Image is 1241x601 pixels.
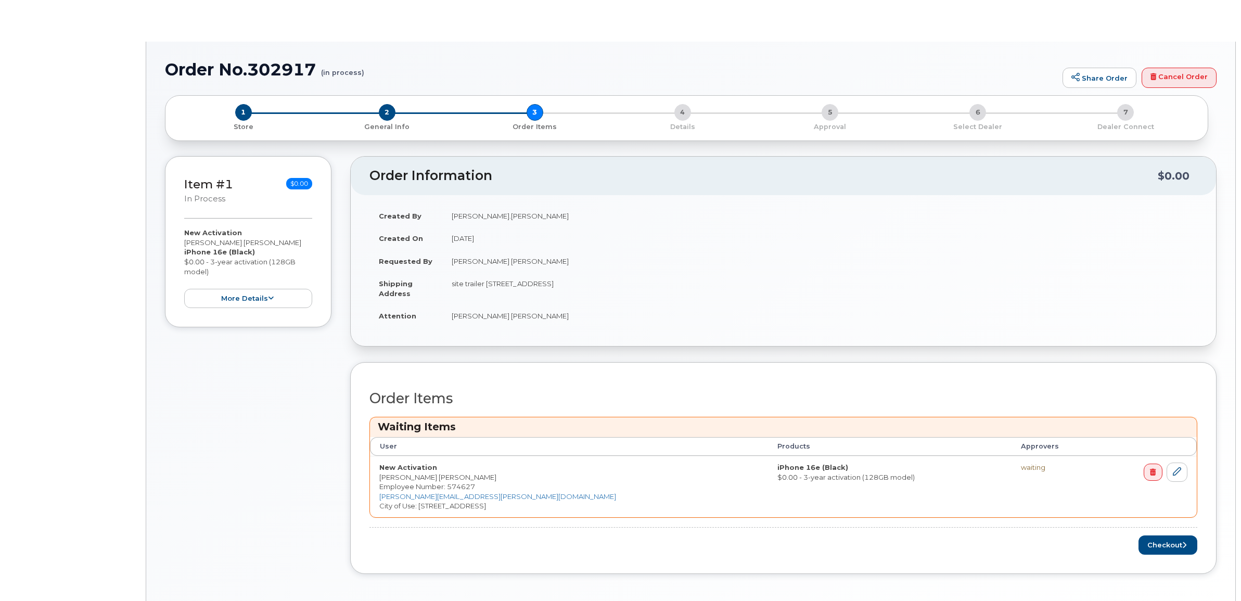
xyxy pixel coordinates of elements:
[369,391,1197,406] h2: Order Items
[442,227,1197,250] td: [DATE]
[165,60,1057,79] h1: Order No.302917
[184,228,242,237] strong: New Activation
[1012,437,1100,456] th: Approvers
[777,463,848,471] strong: iPhone 16e (Black)
[442,304,1197,327] td: [PERSON_NAME] [PERSON_NAME]
[379,312,416,320] strong: Attention
[379,463,437,471] strong: New Activation
[442,204,1197,227] td: [PERSON_NAME].[PERSON_NAME]
[1138,535,1197,555] button: Checkout
[768,456,1011,517] td: $0.00 - 3-year activation (128GB model)
[184,248,255,256] strong: iPhone 16e (Black)
[370,456,768,517] td: [PERSON_NAME] [PERSON_NAME] City of Use: [STREET_ADDRESS]
[442,250,1197,273] td: [PERSON_NAME] [PERSON_NAME]
[379,212,421,220] strong: Created By
[379,257,432,265] strong: Requested By
[184,194,225,203] small: in process
[184,177,233,191] a: Item #1
[379,492,616,501] a: [PERSON_NAME][EMAIL_ADDRESS][PERSON_NAME][DOMAIN_NAME]
[1021,463,1091,472] div: waiting
[317,122,457,132] p: General Info
[378,420,1189,434] h3: Waiting Items
[370,437,768,456] th: User
[768,437,1011,456] th: Products
[379,234,423,242] strong: Created On
[379,104,395,121] span: 2
[1142,68,1217,88] a: Cancel Order
[184,289,312,308] button: more details
[313,121,461,132] a: 2 General Info
[178,122,309,132] p: Store
[442,272,1197,304] td: site trailer [STREET_ADDRESS]
[1158,166,1189,186] div: $0.00
[184,228,312,308] div: [PERSON_NAME] [PERSON_NAME] $0.00 - 3-year activation (128GB model)
[321,60,364,76] small: (in process)
[286,178,312,189] span: $0.00
[235,104,252,121] span: 1
[379,482,475,491] span: Employee Number: 574627
[1063,68,1136,88] a: Share Order
[174,121,313,132] a: 1 Store
[369,169,1158,183] h2: Order Information
[379,279,413,298] strong: Shipping Address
